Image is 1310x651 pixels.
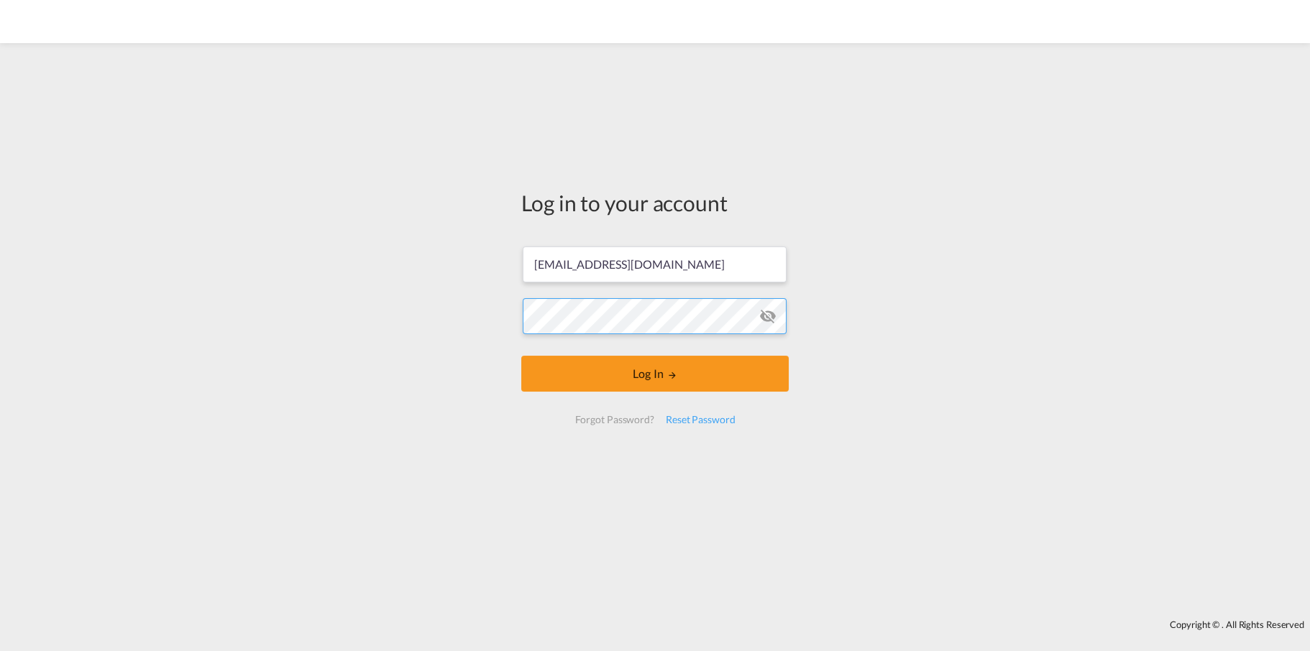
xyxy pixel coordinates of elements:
div: Log in to your account [521,188,789,218]
md-icon: icon-eye-off [759,308,777,325]
button: LOGIN [521,356,789,392]
input: Enter email/phone number [523,246,787,282]
div: Reset Password [660,407,741,433]
div: Forgot Password? [569,407,659,433]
